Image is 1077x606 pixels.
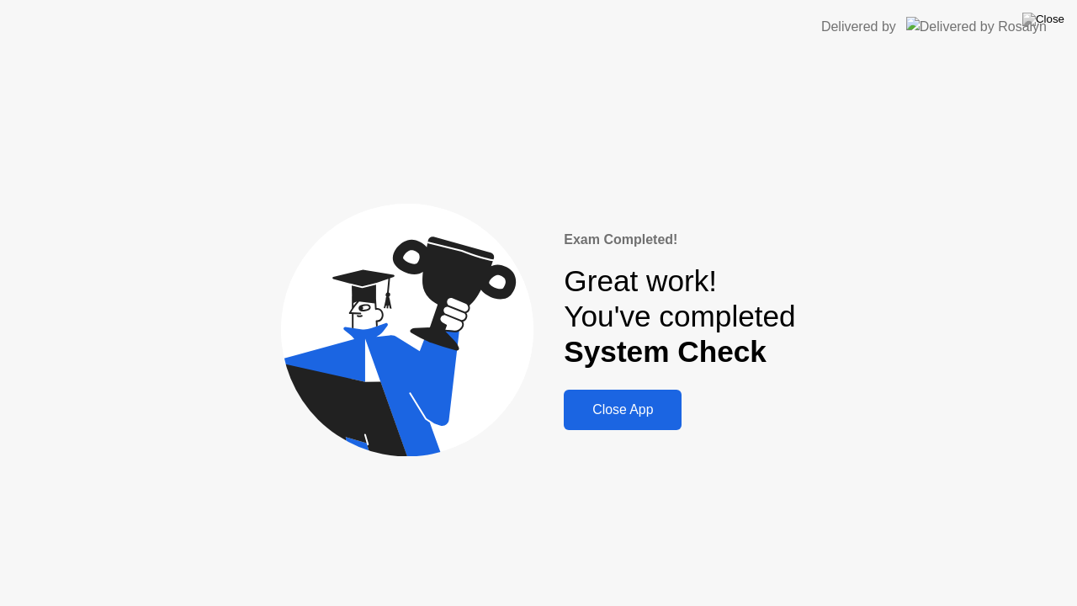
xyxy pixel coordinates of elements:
div: Delivered by [821,17,896,37]
div: Close App [569,402,676,417]
div: Great work! You've completed [564,263,795,370]
img: Delivered by Rosalyn [906,17,1047,36]
button: Close App [564,390,682,430]
div: Exam Completed! [564,230,795,250]
b: System Check [564,335,767,368]
img: Close [1022,13,1064,26]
